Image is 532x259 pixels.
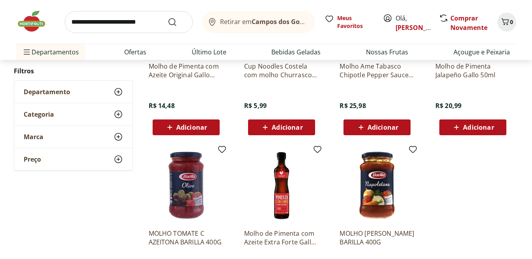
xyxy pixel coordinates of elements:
span: Marca [24,133,43,141]
span: Adicionar [368,124,398,130]
span: Retirar em [220,18,307,25]
button: Menu [22,43,32,61]
span: Departamentos [22,43,79,61]
img: MOLHO TOMATE C AZEITONA BARILLA 400G [149,148,224,223]
a: Molho de Pimenta com Azeite Extra Forte Gallo 50ml [244,229,319,246]
button: Adicionar [248,119,315,135]
span: R$ 5,99 [244,101,267,110]
span: Categoria [24,110,54,118]
span: R$ 25,98 [340,101,366,110]
a: Molho de Pimenta com Azeite Original Gallo 50ml [149,62,224,79]
span: Preço [24,155,41,163]
span: Adicionar [463,124,494,130]
a: Molho de Pimenta Jalapeño Gallo 50ml [435,62,510,79]
a: Cup Noodles Costela com molho Churrasco Nissin 68g [244,62,319,79]
a: Bebidas Geladas [271,47,321,57]
span: Adicionar [176,124,207,130]
button: Categoria [14,103,133,125]
a: [PERSON_NAME] [396,23,447,32]
a: Nossas Frutas [366,47,408,57]
a: MOLHO TOMATE C AZEITONA BARILLA 400G [149,229,224,246]
button: Marca [14,126,133,148]
span: Olá, [396,13,431,32]
a: Molho Ame Tabasco Chipotle Pepper Sauce - 60Ml [340,62,414,79]
button: Retirar emCampos dos Goytacazes/[GEOGRAPHIC_DATA] [202,11,315,33]
img: Molho de Pimenta com Azeite Extra Forte Gallo 50ml [244,148,319,223]
button: Departamento [14,81,133,103]
button: Adicionar [343,119,411,135]
h2: Filtros [14,63,133,79]
span: 0 [510,18,513,26]
a: Açougue e Peixaria [454,47,510,57]
span: Adicionar [272,124,302,130]
button: Adicionar [439,119,506,135]
a: Ofertas [124,47,146,57]
img: MOLHO TOM NAPOLITANO BARILLA 400G [340,148,414,223]
b: Campos dos Goytacazes/[GEOGRAPHIC_DATA] [252,17,395,26]
a: Meus Favoritos [325,14,373,30]
span: Departamento [24,88,70,96]
input: search [65,11,193,33]
button: Submit Search [168,17,187,27]
button: Carrinho [497,13,516,32]
span: R$ 14,48 [149,101,175,110]
a: Último Lote [192,47,226,57]
img: Hortifruti [16,9,55,33]
a: MOLHO [PERSON_NAME] BARILLA 400G [340,229,414,246]
a: Comprar Novamente [450,14,487,32]
span: Meus Favoritos [337,14,373,30]
button: Preço [14,148,133,170]
button: Adicionar [153,119,220,135]
span: R$ 20,99 [435,101,461,110]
